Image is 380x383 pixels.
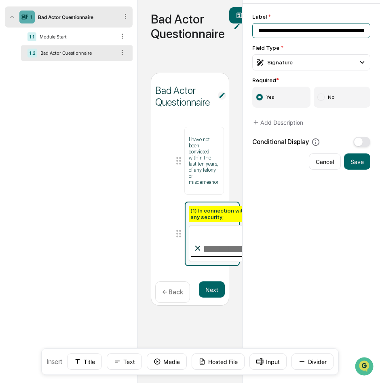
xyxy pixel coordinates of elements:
button: Save & Exit [229,7,280,23]
button: Save [344,153,370,170]
span: Pylon [80,137,98,143]
div: (1) In connection with the purchase or sale of any security; [189,206,320,222]
button: Start new chat [137,64,147,74]
a: 🖐️Preclearance [5,99,55,113]
button: Add Description [252,114,303,130]
div: Required [252,77,370,83]
div: We're available if you need us! [27,70,102,77]
img: Additional Document Icon [218,91,226,100]
p: ← Back [162,288,183,296]
iframe: Open customer support [354,356,376,378]
p: I have not been convicted, within the last ten years, of any felony or misdemeanor: [189,136,220,185]
span: Preclearance [16,102,52,110]
div: I have not been convicted, within the last ten years, of any felony or misdemeanor: [185,127,224,194]
button: Text [107,353,142,370]
div: Bad Actor Questionnaire [35,14,118,20]
div: Bad Actor Questionnaire [151,12,225,41]
a: Powered byPylon [57,137,98,143]
div: Label [252,13,370,20]
img: Additional Document Icon [233,23,241,31]
p: How can we help? [8,17,147,30]
div: 1 [30,14,32,20]
a: 🗄️Attestations [55,99,103,113]
div: 🗄️ [59,103,65,109]
button: Cancel [309,153,341,170]
div: Module Start [36,34,115,40]
span: Data Lookup [16,117,51,126]
div: Signature [256,58,293,67]
div: 1.2 [27,49,37,57]
div: Start new chat [27,62,133,70]
div: Insert [41,348,339,375]
div: Bad Actor Questionnaire [155,85,210,108]
label: No [314,87,371,108]
div: 🖐️ [8,103,15,109]
a: 🔎Data Lookup [5,114,54,129]
div: Bad Actor Questionnaire [37,50,115,56]
div: Field Type [252,45,370,51]
div: 🔎 [8,118,15,125]
div: (1) In connection with the purchase or sale of any security; [185,202,240,266]
div: Conditional Display [252,138,320,147]
button: Next [199,281,225,298]
label: Yes [252,87,310,108]
div: 1.1 [27,32,36,41]
img: 1746055101610-c473b297-6a78-478c-a979-82029cc54cd1 [8,62,23,77]
button: Hosted File [192,353,245,370]
span: Attestations [67,102,100,110]
button: Media [147,353,187,370]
